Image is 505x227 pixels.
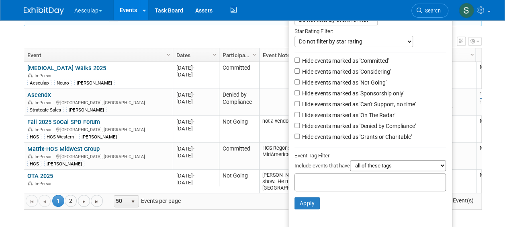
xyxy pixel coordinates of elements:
[35,127,55,132] span: In-Person
[301,133,412,141] label: Hide events marked as 'Grants or Charitable'
[27,153,169,160] div: [GEOGRAPHIC_DATA], [GEOGRAPHIC_DATA]
[81,198,87,205] span: Go to the next page
[27,107,63,113] div: Strategic Sales
[176,125,215,132] div: [DATE]
[294,25,446,36] div: Star Rating Filter:
[91,195,103,207] a: Go to the last page
[260,116,360,143] td: not a vendor event.
[27,126,169,133] div: [GEOGRAPHIC_DATA], [GEOGRAPHIC_DATA]
[65,195,77,207] a: 2
[301,111,395,119] label: Hide events marked as 'On The Radar'
[176,71,215,78] div: [DATE]
[469,52,475,58] span: Column Settings
[193,65,194,71] span: -
[26,195,38,207] a: Go to the first page
[260,170,360,207] td: [PERSON_NAME] is interested in this show. He may attend the 2024 show in [GEOGRAPHIC_DATA] and wi...
[193,119,194,125] span: -
[66,107,106,113] div: [PERSON_NAME]
[78,195,90,207] a: Go to the next page
[468,48,476,60] a: Column Settings
[301,57,389,65] label: Hide events marked as 'Committed'
[27,64,106,72] a: [MEDICAL_DATA] Walks 2025
[250,48,259,60] a: Column Settings
[74,80,114,86] div: [PERSON_NAME]
[27,161,41,167] div: HCS
[164,48,173,60] a: Column Settings
[219,62,259,89] td: Committed
[103,195,189,207] span: Events per page
[27,99,169,106] div: [GEOGRAPHIC_DATA], [GEOGRAPHIC_DATA]
[28,154,33,158] img: In-Person Event
[54,80,72,86] div: Neuro
[251,52,258,58] span: Column Settings
[79,134,119,140] div: [PERSON_NAME]
[210,48,219,60] a: Column Settings
[301,78,386,87] label: Hide events marked as 'Not Going'
[24,7,64,15] img: ExhibitDay
[39,195,51,207] a: Go to the previous page
[27,172,53,180] a: OTA 2025
[176,48,214,62] a: Dates
[165,52,172,58] span: Column Settings
[35,73,55,78] span: In-Person
[35,100,55,105] span: In-Person
[193,146,194,152] span: -
[301,68,391,76] label: Hide events marked as 'Considering'
[219,116,259,143] td: Not Going
[35,181,55,186] span: In-Person
[27,134,41,140] div: HCS
[193,92,194,98] span: -
[27,48,168,62] a: Event
[176,118,215,125] div: [DATE]
[219,170,259,200] td: Not Going
[422,8,441,14] span: Search
[176,152,215,159] div: [DATE]
[28,73,33,77] img: In-Person Event
[29,198,35,205] span: Go to the first page
[301,100,416,108] label: Hide events marked as 'Can't Support, no time'
[411,4,448,18] a: Search
[211,52,218,58] span: Column Settings
[130,198,136,205] span: select
[193,173,194,179] span: -
[219,143,259,170] td: Committed
[223,48,254,62] a: Participation
[176,64,215,71] div: [DATE]
[28,181,33,185] img: In-Person Event
[294,151,446,160] div: Event Tag Filter:
[301,122,416,130] label: Hide events marked as 'Denied by Compliance'
[94,198,100,205] span: Go to the last page
[27,80,51,86] div: Aesculap
[176,91,215,98] div: [DATE]
[27,145,100,153] a: Matrix-HCS Midwest Group
[176,98,215,105] div: [DATE]
[263,48,355,62] a: Event Notes
[41,198,48,205] span: Go to the previous page
[176,179,215,186] div: [DATE]
[294,160,446,173] div: Include events that have
[28,127,33,131] img: In-Person Event
[28,100,33,104] img: In-Person Event
[301,89,404,97] label: Hide events marked as 'Sponsorship only'
[294,197,320,209] button: Apply
[27,91,51,99] a: AscendX
[52,195,64,207] span: 1
[176,172,215,179] div: [DATE]
[44,134,76,140] div: HCS Western
[27,118,100,126] a: Fall 2025 SoCal SPD Forum
[260,143,360,170] td: HCS Regons: [GEOGRAPHIC_DATA], MidAmerica and [PERSON_NAME]
[176,145,215,152] div: [DATE]
[459,3,474,18] img: Sara Hurson
[35,154,55,159] span: In-Person
[219,89,259,116] td: Denied by Compliance
[44,161,84,167] div: [PERSON_NAME]
[114,196,128,207] span: 50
